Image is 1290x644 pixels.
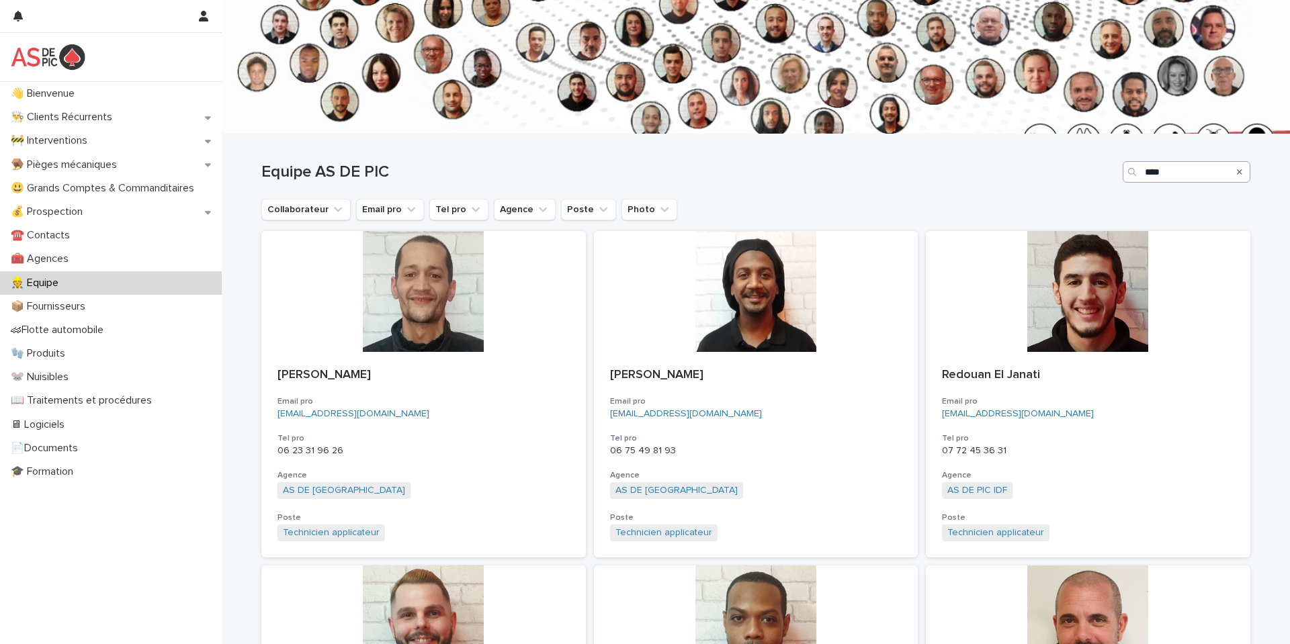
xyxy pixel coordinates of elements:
h1: Equipe AS DE PIC [261,163,1117,182]
button: Email pro [356,199,424,220]
h3: Poste [277,512,569,523]
h3: Poste [610,512,902,523]
p: 🎓 Formation [5,465,84,478]
p: [PERSON_NAME] [610,368,902,383]
h3: Agence [277,470,569,481]
button: Photo [621,199,677,220]
button: Poste [561,199,616,220]
p: 💰 Prospection [5,205,93,218]
p: Redouan El Janati [942,368,1234,383]
p: 🧰 Agences [5,252,79,265]
p: 🚧 Interventions [5,134,98,147]
p: [PERSON_NAME] [277,368,569,383]
p: 06 23 31 96 26 [277,445,569,457]
p: 📄Documents [5,442,89,455]
h3: Email pro [277,396,569,407]
p: 07 72 45 36 31 [942,445,1234,457]
p: 🏎Flotte automobile [5,324,114,336]
a: [EMAIL_ADDRESS][DOMAIN_NAME] [277,409,429,418]
p: 🪤 Pièges mécaniques [5,158,128,171]
a: AS DE [GEOGRAPHIC_DATA] [283,485,405,496]
p: 😃 Grands Comptes & Commanditaires [5,182,205,195]
p: 👷 Equipe [5,277,69,289]
input: Search [1123,161,1250,183]
a: [PERSON_NAME]Email pro[EMAIL_ADDRESS][DOMAIN_NAME]Tel pro06 75 49 81 93AgenceAS DE [GEOGRAPHIC_DA... [594,231,918,557]
p: 👨‍🍳 Clients Récurrents [5,111,123,124]
h3: Poste [942,512,1234,523]
p: 🖥 Logiciels [5,418,75,431]
p: 🐭 Nuisibles [5,371,79,383]
img: yKcqic14S0S6KrLdrqO6 [11,44,85,71]
h3: Tel pro [277,433,569,444]
a: Technicien applicateur [947,527,1044,539]
h3: Agence [942,470,1234,481]
p: 06 75 49 81 93 [610,445,902,457]
h3: Tel pro [942,433,1234,444]
h3: Email pro [610,396,902,407]
a: Technicien applicateur [283,527,380,539]
a: [EMAIL_ADDRESS][DOMAIN_NAME] [610,409,762,418]
button: Tel pro [429,199,488,220]
button: Collaborateur [261,199,351,220]
p: 📦 Fournisseurs [5,300,96,313]
a: AS DE [GEOGRAPHIC_DATA] [615,485,738,496]
h3: Agence [610,470,902,481]
p: ☎️ Contacts [5,229,81,242]
p: 👋 Bienvenue [5,87,85,100]
p: 📖 Traitements et procédures [5,394,163,407]
a: AS DE PIC IDF [947,485,1007,496]
h3: Tel pro [610,433,902,444]
p: 🧤 Produits [5,347,76,360]
h3: Email pro [942,396,1234,407]
button: Agence [494,199,556,220]
a: [EMAIL_ADDRESS][DOMAIN_NAME] [942,409,1094,418]
a: Redouan El JanatiEmail pro[EMAIL_ADDRESS][DOMAIN_NAME]Tel pro07 72 45 36 31AgenceAS DE PIC IDF Po... [926,231,1250,557]
a: [PERSON_NAME]Email pro[EMAIL_ADDRESS][DOMAIN_NAME]Tel pro06 23 31 96 26AgenceAS DE [GEOGRAPHIC_DA... [261,231,585,557]
a: Technicien applicateur [615,527,712,539]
